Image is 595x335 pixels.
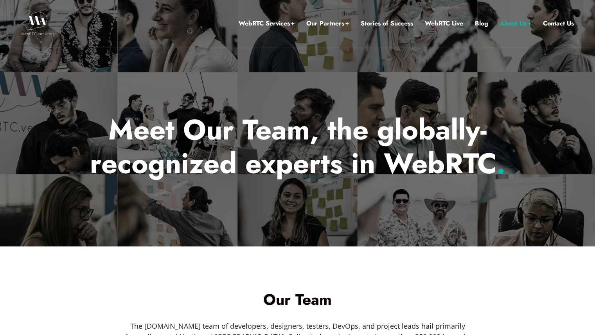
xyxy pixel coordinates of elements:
a: WebRTC Services [239,18,295,29]
h1: Our Team [79,292,517,307]
a: Our Partners [306,18,349,29]
a: Blog [475,18,488,29]
a: About Us [500,18,531,29]
a: Contact Us [543,18,574,29]
a: Stories of Success [361,18,413,29]
span: . [496,143,505,184]
p: Meet Our Team, the globally-recognized experts in WebRTC [68,113,527,181]
a: WebRTC Live [425,18,463,29]
img: WebRTC.ventures [21,12,54,35]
